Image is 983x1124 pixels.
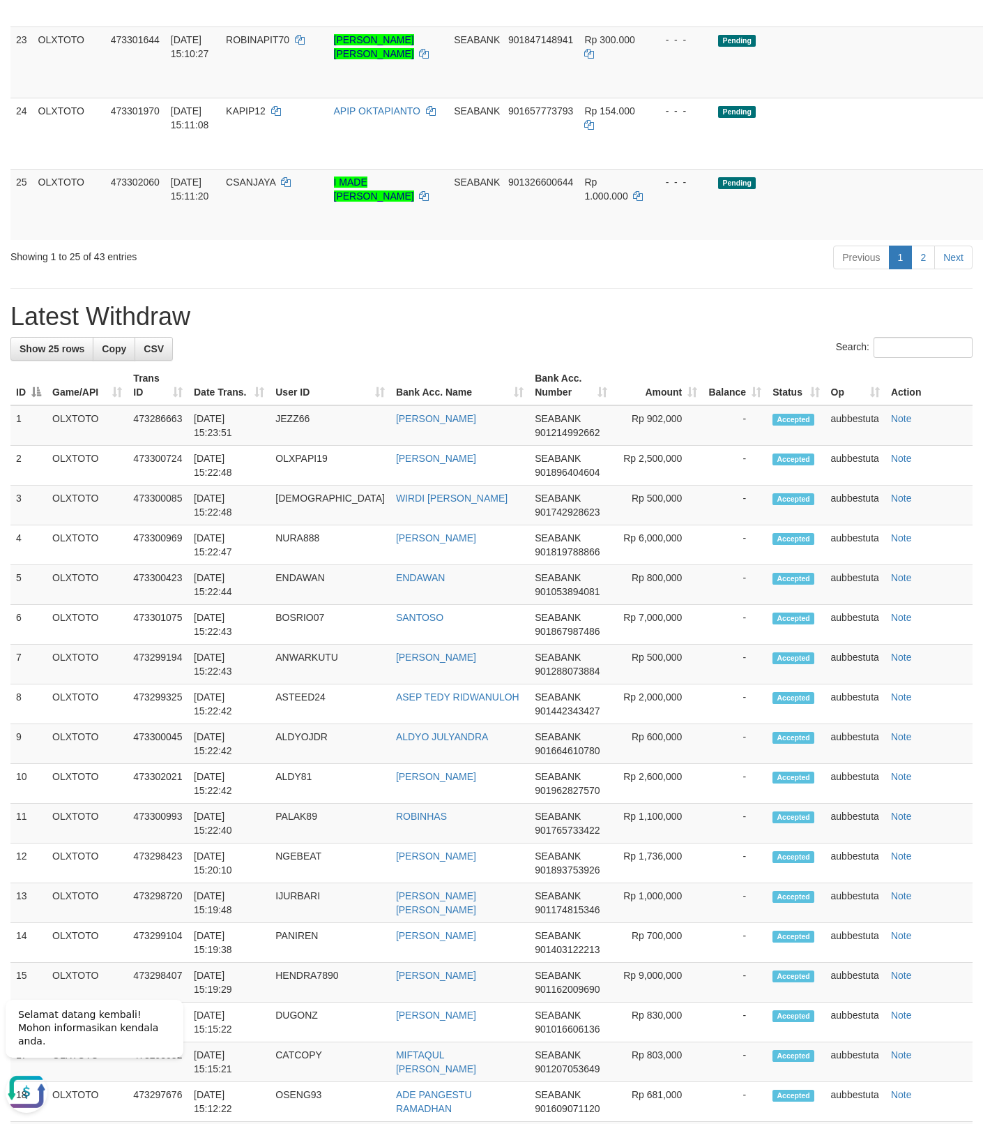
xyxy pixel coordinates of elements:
[47,963,128,1003] td: OLXTOTO
[654,175,707,189] div: - - -
[613,645,703,684] td: Rp 500,000
[508,105,573,117] span: Copy 901657773793 to clipboard
[891,1010,912,1021] a: Note
[270,684,390,724] td: ASTEED24
[535,413,581,424] span: SEABANK
[703,684,767,724] td: -
[535,493,581,504] span: SEABANK
[33,27,105,98] td: OLXTOTO
[396,890,476,915] a: [PERSON_NAME] [PERSON_NAME]
[390,366,529,405] th: Bank Acc. Name: activate to sort column ascending
[535,626,600,637] span: Copy 901867987486 to clipboard
[18,22,158,59] span: Selamat datang kembali! Mohon informasikan kendala anda.
[47,366,128,405] th: Game/API: activate to sort column ascending
[270,963,390,1003] td: HENDRA7890
[535,970,581,981] span: SEABANK
[188,645,270,684] td: [DATE] 15:22:43
[825,486,885,525] td: aubbestuta
[703,963,767,1003] td: -
[188,963,270,1003] td: [DATE] 15:19:29
[613,724,703,764] td: Rp 600,000
[535,904,600,915] span: Copy 901174815346 to clipboard
[270,764,390,804] td: ALDY81
[270,645,390,684] td: ANWARKUTU
[10,764,47,804] td: 10
[891,532,912,544] a: Note
[891,572,912,583] a: Note
[128,366,188,405] th: Trans ID: activate to sort column ascending
[188,405,270,446] td: [DATE] 15:23:51
[535,984,600,995] span: Copy 901162009690 to clipboard
[188,883,270,923] td: [DATE] 15:19:48
[891,652,912,663] a: Note
[535,586,600,597] span: Copy 901053894081 to clipboard
[188,525,270,565] td: [DATE] 15:22:47
[10,405,47,446] td: 1
[188,724,270,764] td: [DATE] 15:22:42
[10,923,47,963] td: 14
[270,486,390,525] td: [DEMOGRAPHIC_DATA]
[718,35,756,47] span: Pending
[772,931,814,943] span: Accepted
[454,105,500,117] span: SEABANK
[188,486,270,525] td: [DATE] 15:22:48
[33,169,105,240] td: OLXTOTO
[535,612,581,623] span: SEABANK
[535,1089,581,1100] span: SEABANK
[111,105,160,117] span: 473301970
[535,864,600,876] span: Copy 901893753926 to clipboard
[535,1024,600,1035] span: Copy 901016606136 to clipboard
[396,493,508,504] a: WIRDI [PERSON_NAME]
[703,1042,767,1082] td: -
[891,493,912,504] a: Note
[535,785,600,796] span: Copy 901962827570 to clipboard
[270,923,390,963] td: PANIREN
[270,883,390,923] td: IJURBARI
[535,1103,600,1114] span: Copy 901609071120 to clipboard
[825,963,885,1003] td: aubbestuta
[10,303,973,331] h1: Latest Withdraw
[703,1003,767,1042] td: -
[47,883,128,923] td: OLXTOTO
[396,851,476,862] a: [PERSON_NAME]
[703,405,767,446] td: -
[772,652,814,664] span: Accepted
[270,405,390,446] td: JEZZ66
[613,844,703,883] td: Rp 1,736,000
[833,246,889,269] a: Previous
[10,27,33,98] td: 23
[47,605,128,645] td: OLXTOTO
[188,923,270,963] td: [DATE] 15:19:38
[613,446,703,486] td: Rp 2,500,000
[396,1010,476,1021] a: [PERSON_NAME]
[825,525,885,565] td: aubbestuta
[825,405,885,446] td: aubbestuta
[47,844,128,883] td: OLXTOTO
[703,764,767,804] td: -
[703,486,767,525] td: -
[772,573,814,585] span: Accepted
[535,825,600,836] span: Copy 901765733422 to clipboard
[188,1082,270,1122] td: [DATE] 15:12:22
[47,804,128,844] td: OLXTOTO
[718,106,756,118] span: Pending
[613,764,703,804] td: Rp 2,600,000
[772,1010,814,1022] span: Accepted
[128,525,188,565] td: 473300969
[535,572,581,583] span: SEABANK
[772,891,814,903] span: Accepted
[454,34,500,45] span: SEABANK
[703,804,767,844] td: -
[613,525,703,565] td: Rp 6,000,000
[772,811,814,823] span: Accepted
[613,1042,703,1082] td: Rp 803,000
[825,565,885,605] td: aubbestuta
[10,565,47,605] td: 5
[535,652,581,663] span: SEABANK
[47,724,128,764] td: OLXTOTO
[535,944,600,955] span: Copy 901403122213 to clipboard
[396,771,476,782] a: [PERSON_NAME]
[535,532,581,544] span: SEABANK
[613,486,703,525] td: Rp 500,000
[508,177,573,188] span: Copy 901326600644 to clipboard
